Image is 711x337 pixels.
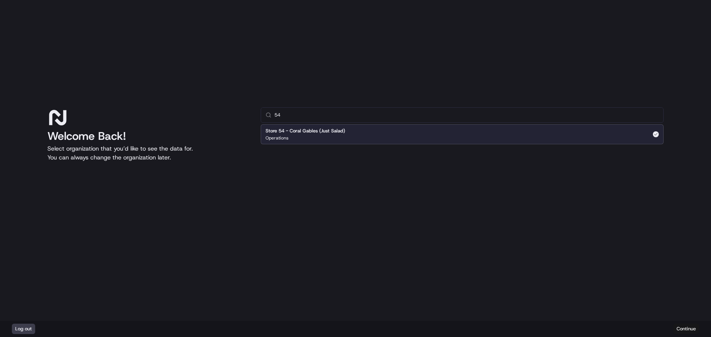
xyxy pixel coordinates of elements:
button: Continue [673,324,699,334]
p: Select organization that you’d like to see the data for. You can always change the organization l... [47,144,249,162]
input: Type to search... [274,108,659,122]
p: Operations [266,135,288,141]
button: Log out [12,324,35,334]
div: Suggestions [261,123,664,146]
h2: Store 54 - Coral Gables (Just Salad) [266,128,345,134]
h1: Welcome Back! [47,129,249,143]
